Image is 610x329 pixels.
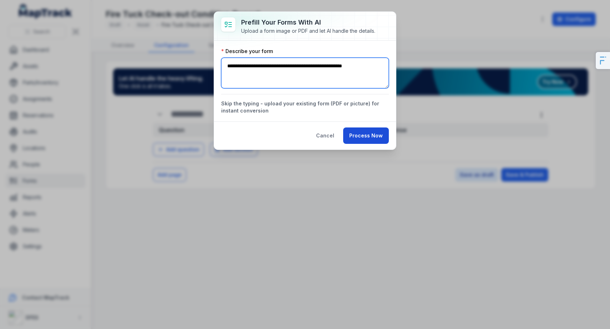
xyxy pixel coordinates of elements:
h3: Prefill Your Forms with AI [241,17,375,27]
div: Upload a form image or PDF and let AI handle the details. [241,27,375,35]
button: Skip the typing - upload your existing form (PDF or picture) for instant conversion [221,100,389,114]
label: Describe your form [221,48,273,55]
button: Cancel [310,127,340,144]
textarea: :rp:-form-item-label [221,58,389,88]
button: Process Now [343,127,389,144]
